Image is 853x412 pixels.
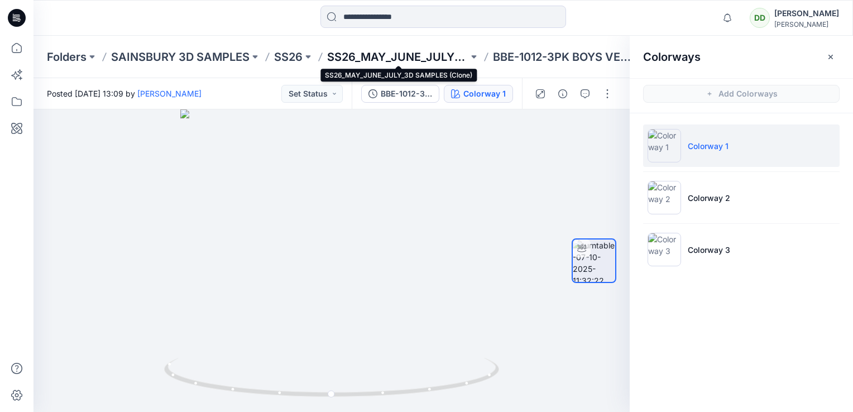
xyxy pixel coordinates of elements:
[444,85,513,103] button: Colorway 1
[688,244,730,256] p: Colorway 3
[554,85,572,103] button: Details
[688,192,730,204] p: Colorway 2
[493,49,634,65] p: BBE-1012-3PK BOYS VERTICAL STRIPE SUMMER VIBES GWM ZIP THRU SLEEPSUIT
[750,8,770,28] div: DD
[643,50,701,64] h2: Colorways
[688,140,729,152] p: Colorway 1
[463,88,506,100] div: Colorway 1
[274,49,303,65] a: SS26
[648,129,681,162] img: Colorway 1
[47,49,87,65] a: Folders
[774,20,839,28] div: [PERSON_NAME]
[111,49,250,65] a: SAINSBURY 3D SAMPLES
[774,7,839,20] div: [PERSON_NAME]
[47,88,202,99] span: Posted [DATE] 13:09 by
[381,88,432,100] div: BBE-1012-3PK BOYS VERTICAL STRIPE SUMMER VIBES GWM ZIP THRU SLEEPSUIT-COMMENT 02
[361,85,439,103] button: BBE-1012-3PK BOYS VERTICAL STRIPE SUMMER VIBES GWM ZIP THRU SLEEPSUIT-COMMENT 02
[327,49,468,65] a: SS26_MAY_JUNE_JULY_3D SAMPLES (Clone)
[648,233,681,266] img: Colorway 3
[137,89,202,98] a: [PERSON_NAME]
[573,239,615,282] img: turntable-07-10-2025-11:32:22
[648,181,681,214] img: Colorway 2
